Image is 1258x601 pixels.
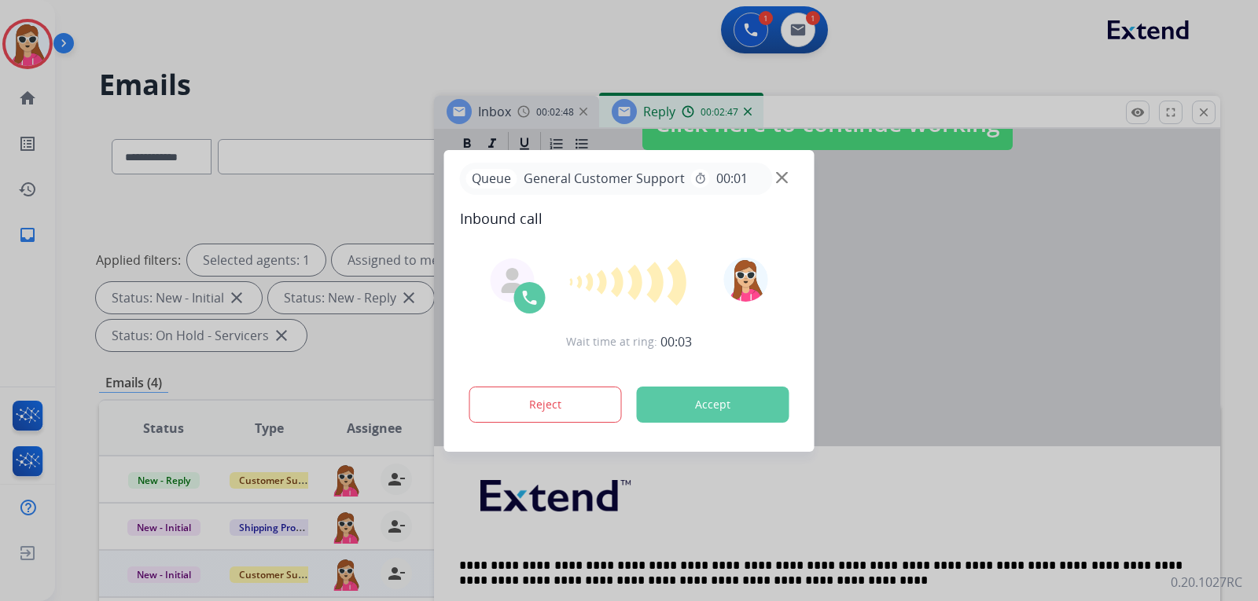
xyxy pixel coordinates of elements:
[520,288,539,307] img: call-icon
[1171,573,1242,592] p: 0.20.1027RC
[660,332,692,351] span: 00:03
[466,169,517,189] p: Queue
[517,169,691,188] span: General Customer Support
[637,387,789,423] button: Accept
[500,268,525,293] img: agent-avatar
[566,334,657,350] span: Wait time at ring:
[694,172,707,185] mat-icon: timer
[716,169,748,188] span: 00:01
[460,207,799,229] span: Inbound call
[723,258,767,302] img: avatar
[776,171,788,183] img: close-button
[469,387,622,423] button: Reject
